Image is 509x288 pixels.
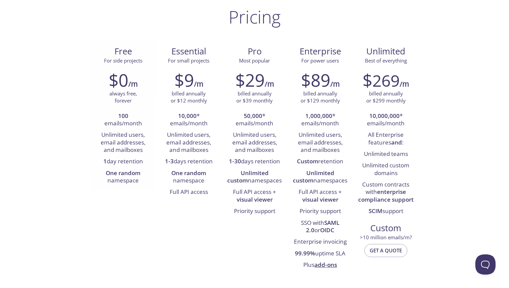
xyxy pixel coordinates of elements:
span: Unlimited [366,45,405,57]
li: Unlimited teams [358,149,414,160]
h1: Pricing [229,7,281,27]
strong: 10,000,000 [369,112,400,120]
p: always free, forever [109,90,137,105]
li: Unlimited users, email addresses, and mailboxes [95,129,151,156]
a: add-ons [314,261,337,269]
strong: Custom [297,157,318,165]
strong: visual viewer [302,196,338,203]
strong: 1-30 [229,157,241,165]
p: billed annually or $39 monthly [236,90,273,105]
li: namespace [161,168,216,187]
h6: /m [265,78,274,90]
li: * emails/month [227,111,282,130]
strong: Unlimited custom [293,169,334,184]
h2: $29 [235,70,265,90]
li: uptime SLA [293,248,348,259]
strong: 10,000 [178,112,197,120]
iframe: Help Scout Beacon - Open [475,254,496,275]
span: For small projects [168,57,209,64]
span: Most popular [239,57,270,64]
h6: /m [330,78,340,90]
li: Unlimited custom domains [358,160,414,179]
li: * emails/month [161,111,216,130]
li: All Enterprise features : [358,129,414,149]
li: Full API access + [293,187,348,206]
h6: /m [128,78,138,90]
strong: 1 [103,157,107,165]
strong: One random [171,169,206,177]
li: Full API access + [227,187,282,206]
strong: enterprise compliance support [358,188,414,203]
li: Unlimited users, email addresses, and mailboxes [161,129,216,156]
button: Get a quote [364,244,407,257]
strong: 50,000 [244,112,262,120]
span: Free [96,46,150,57]
span: For side projects [104,57,142,64]
li: days retention [227,156,282,167]
strong: Unlimited custom [227,169,269,184]
li: SSO with or [293,217,348,237]
span: Essential [161,46,216,57]
span: For power users [301,57,339,64]
span: Pro [227,46,282,57]
li: Enterprise invoicing [293,236,348,248]
strong: and [391,138,402,146]
li: Priority support [293,206,348,217]
li: * emails/month [358,111,414,130]
span: Best of everything [365,57,407,64]
li: support [358,206,414,217]
h2: $ [363,70,400,90]
li: emails/month [95,111,151,130]
p: billed annually or $299 monthly [366,90,406,105]
li: namespaces [227,168,282,187]
li: Full API access [161,187,216,198]
h2: $89 [301,70,330,90]
strong: 99.99% [295,249,315,257]
span: 269 [372,70,400,91]
li: * emails/month [293,111,348,130]
p: billed annually or $12 monthly [171,90,207,105]
li: Priority support [227,206,282,217]
strong: SCIM [369,207,382,215]
p: billed annually or $129 monthly [301,90,340,105]
h6: /m [194,78,203,90]
span: Get a quote [370,246,402,255]
strong: 100 [118,112,128,120]
strong: 1,000,000 [305,112,332,120]
h6: /m [400,78,409,90]
li: namespace [95,168,151,187]
li: Plus [293,259,348,271]
strong: SAML 2.0 [306,219,339,234]
span: Enterprise [293,46,348,57]
li: day retention [95,156,151,167]
h2: $0 [109,70,128,90]
h2: $9 [174,70,194,90]
li: days retention [161,156,216,167]
strong: One random [106,169,140,177]
li: Custom contracts with [358,179,414,206]
span: Custom [359,222,413,234]
strong: 1-3 [165,157,174,165]
li: Unlimited users, email addresses, and mailboxes [227,129,282,156]
li: Unlimited users, email addresses, and mailboxes [293,129,348,156]
strong: visual viewer [237,196,273,203]
li: namespaces [293,168,348,187]
li: retention [293,156,348,167]
span: > 10 million emails/m? [360,234,412,241]
strong: OIDC [320,226,334,234]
